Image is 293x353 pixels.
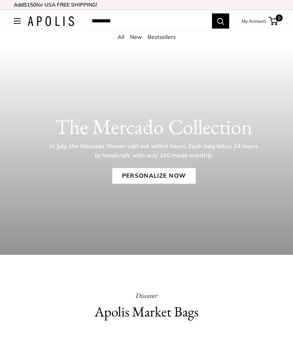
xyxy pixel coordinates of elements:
a: 0 [269,17,278,25]
p: Discover [14,289,279,302]
a: My Account [242,17,266,25]
p: In July, the Mercado Woven sold out within hours. Each bag takes 24 hours to handcraft, with only... [48,142,261,160]
a: Bestsellers [148,33,176,40]
a: All [118,33,124,40]
a: New [130,33,142,40]
h2: Apolis Market Bags [14,302,279,322]
h1: The Mercado Collection [28,114,280,139]
img: Apolis [28,16,74,26]
span: 0 [276,14,283,21]
a: Personalize Now [112,168,195,184]
input: Search... [86,13,212,29]
span: $150 [24,1,36,8]
button: Search [212,13,229,29]
button: Open menu [14,18,21,24]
